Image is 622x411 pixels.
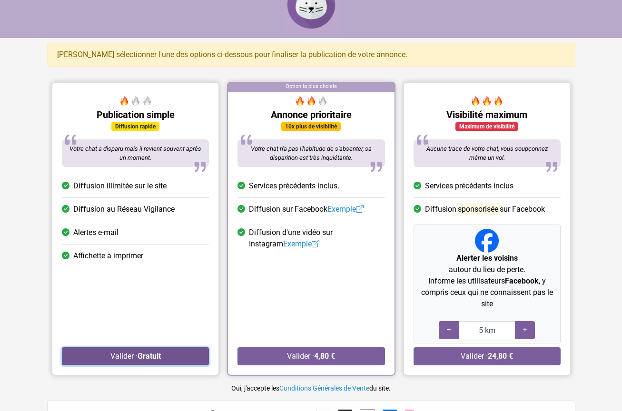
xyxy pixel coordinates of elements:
button: Valider ·Gratuit [62,347,209,365]
h5: Publication simple [62,109,209,120]
div: Diffusion rapide [111,122,159,131]
span: Diffusion sur Facebook [249,204,364,215]
span: Services précédents inclus. [249,180,339,192]
span: Diffusion au Réseau Vigilance [73,204,175,215]
button: Valider ·24,80 € [413,347,560,365]
span: Affichette à imprimer [73,250,143,262]
img: Facebook [475,229,499,253]
span: Services précédents inclus [425,180,513,192]
a: Exemple [283,239,319,248]
div: Option la plus choisie [228,83,394,92]
strong: 24,80 € [488,352,513,361]
span: Votre chat a disparu mais il revient souvent après un moment. [69,145,201,162]
span: Votre chat n'a pas l'habitude de s'absenter, sa disparition est très inquiétante. [250,145,371,162]
span: Diffusion d'une vidéo sur Instagram [249,227,385,250]
div: 10x plus de visibilité [281,122,341,131]
button: Valider ·4,80 € [237,347,385,365]
strong: Gratuit [137,352,160,361]
strong: 4,80 € [314,352,335,361]
strong: Facebook [504,276,538,285]
mark: sponsorisée [456,203,499,215]
strong: Alerter les voisins [456,254,517,263]
a: Exemple [327,205,364,214]
div: Maximum de visibilité [455,122,518,131]
h5: Visibilité maximum [413,109,560,120]
span: Diffusion illimitée sur le site [73,180,167,192]
h5: Annonce prioritaire [237,109,385,120]
p: Informe les utilisateurs , y compris ceux qui ne connaissent pas le site [417,275,556,310]
span: Alertes e-mail [73,227,118,238]
p: autour du lieu de perte. [417,253,556,275]
div: [PERSON_NAME] sélectionner l'une des options ci-dessous pour finaliser la publication de votre an... [47,43,575,67]
span: Aucune trace de votre chat, vous soupçonnez même un vol. [426,145,547,162]
a: Conditions Générales de Vente [279,384,369,392]
small: Oui, j'accepte les du site. [231,384,391,392]
span: Diffusion sur Facebook [425,204,544,215]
